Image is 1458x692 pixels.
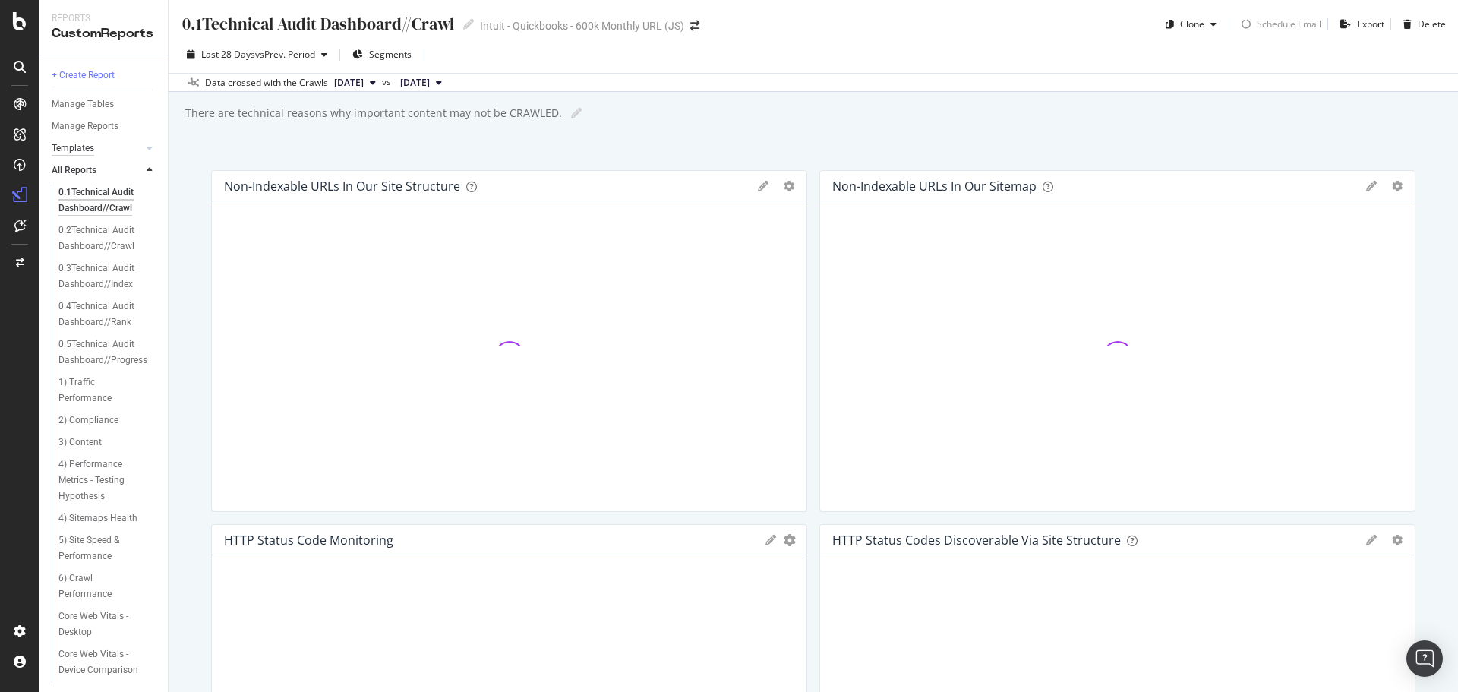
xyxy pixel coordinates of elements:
a: 4) Sitemaps Health [58,510,157,526]
div: 3) Content [58,434,102,450]
a: 0.3Technical Audit Dashboard//Index [58,261,157,292]
a: 5) Site Speed & Performance [58,532,157,564]
a: Manage Tables [52,96,157,112]
div: Non-Indexable URLs in our Site Structure [224,179,460,194]
a: 0.5Technical Audit Dashboard//Progress [58,337,157,368]
a: All Reports [52,163,142,179]
div: Non-Indexable URLs in our sitemapgeargear [819,170,1415,512]
div: All Reports [52,163,96,179]
button: loadingSchedule Email [1236,12,1321,36]
a: 0.4Technical Audit Dashboard//Rank [58,299,157,330]
div: 0.1Technical Audit Dashboard//Crawl [58,185,148,216]
div: HTTP status codes discoverable via Site structure [832,532,1121,548]
div: 0.2Technical Audit Dashboard//Crawl [58,223,148,254]
span: Segments [369,48,412,61]
i: Edit report name [463,19,474,30]
div: There are technical reasons why important content may not be CRAWLED. [184,106,562,121]
button: [DATE] [394,74,448,92]
button: Segments [346,43,418,67]
button: Last 28 DaysvsPrev. Period [181,43,333,67]
div: Non-Indexable URLs in our sitemap [832,179,1037,194]
div: gear [784,181,794,191]
div: 0.1Technical Audit Dashboard//Crawl [181,12,454,36]
div: Reports [52,12,156,25]
a: Manage Reports [52,118,157,134]
div: HTTP Status Code Monitoring [224,532,393,548]
span: vs [382,75,394,89]
a: 6) Crawl Performance [58,570,157,602]
div: 1) Traffic Performance [58,374,144,406]
div: gear [784,535,796,545]
div: Export [1357,17,1384,30]
button: Delete [1397,12,1446,36]
span: Last 28 Days [201,48,255,61]
div: + Create Report [52,68,115,84]
div: Clone [1180,17,1204,30]
a: 3) Content [58,434,157,450]
a: 0.2Technical Audit Dashboard//Crawl [58,223,157,254]
button: [DATE] [328,74,382,92]
button: Clone [1160,12,1223,36]
span: 2025 Sep. 5th [334,76,364,90]
div: Open Intercom Messenger [1406,640,1443,677]
div: 4) Performance Metrics - Testing Hypothesis [58,457,150,504]
div: Manage Tables [52,96,114,112]
span: vs Prev. Period [255,48,315,61]
div: Intuit - Quickbooks - 600k Monthly URL (JS) [480,18,684,33]
div: Non-Indexable URLs in our Site Structuregeargear [211,170,807,512]
div: 5) Site Speed & Performance [58,532,146,564]
a: Templates [52,141,142,156]
div: loading [1236,14,1257,35]
a: Core Web Vitals - Device Comparison [58,646,157,678]
div: gear [1392,535,1403,545]
div: Core Web Vitals - Desktop [58,608,145,640]
a: 4) Performance Metrics - Testing Hypothesis [58,457,157,504]
div: gear [1392,181,1403,191]
span: 2025 Aug. 8th [400,76,430,90]
div: 6) Crawl Performance [58,570,143,602]
div: Data crossed with the Crawls [205,76,328,90]
div: 2) Compliance [58,412,118,428]
a: Core Web Vitals - Desktop [58,608,157,640]
div: arrow-right-arrow-left [690,21,699,31]
div: CustomReports [52,25,156,43]
div: Templates [52,141,94,156]
div: Schedule Email [1257,17,1321,30]
div: 0.4Technical Audit Dashboard//Rank [58,299,148,330]
div: 4) Sitemaps Health [58,510,137,526]
div: Core Web Vitals - Device Comparison [58,646,148,678]
a: 1) Traffic Performance [58,374,157,406]
div: Delete [1418,17,1446,30]
div: Manage Reports [52,118,118,134]
a: + Create Report [52,68,157,84]
a: 2) Compliance [58,412,157,428]
a: 0.1Technical Audit Dashboard//Crawl [58,185,157,216]
i: Edit report name [571,108,582,118]
div: 0.5Technical Audit Dashboard//Progress [58,337,149,368]
div: 0.3Technical Audit Dashboard//Index [58,261,148,292]
button: Export [1334,12,1384,36]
